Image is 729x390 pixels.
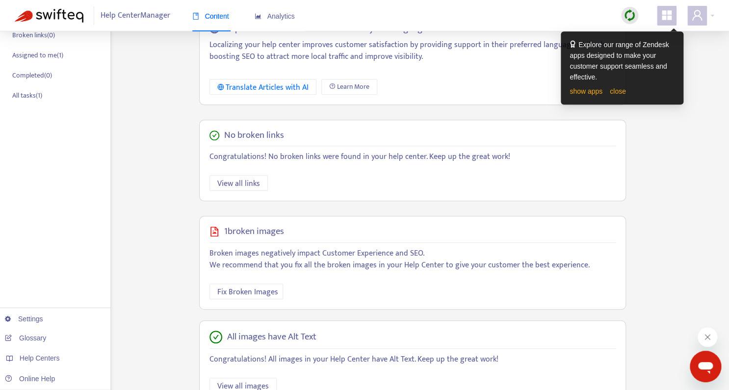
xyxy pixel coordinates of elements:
span: area-chart [255,13,261,20]
span: appstore [661,9,673,21]
p: Localizing your help center improves customer satisfaction by providing support in their preferre... [209,39,616,63]
p: Congratulations! No broken links were found in your help center. Keep up the great work! [209,151,616,163]
div: Translate Articles with AI [217,81,309,94]
img: Swifteq [15,9,83,23]
img: sync.dc5367851b00ba804db3.png [624,9,636,22]
a: Online Help [5,375,55,383]
span: book [192,13,199,20]
button: View all links [209,175,268,191]
h5: No broken links [224,130,284,141]
span: user [691,9,703,21]
iframe: Close message [698,327,717,347]
a: close [610,87,626,95]
span: Help Centers [20,354,60,362]
a: Learn More [321,79,377,95]
p: Completed ( 0 ) [12,70,52,80]
span: file-image [209,227,219,236]
span: check-circle [209,130,219,140]
h5: All images have Alt Text [227,332,316,343]
iframe: Button to launch messaging window [690,351,721,382]
h5: Help center articles are available in only one language [223,24,427,35]
p: Assigned to me ( 1 ) [12,50,63,60]
h5: 1 broken images [224,226,284,237]
a: Glossary [5,334,46,342]
span: Content [192,12,229,20]
div: Explore our range of Zendesk apps designed to make your customer support seamless and effective. [570,39,675,82]
span: Analytics [255,12,295,20]
span: Fix Broken Images [217,286,278,298]
button: Fix Broken Images [209,284,283,299]
p: Broken images negatively impact Customer Experience and SEO. We recommend that you fix all the br... [209,248,616,271]
a: show apps [570,87,602,95]
button: Translate Articles with AI [209,79,317,95]
a: Settings [5,315,43,323]
span: check-circle [209,331,222,343]
span: Help Center Manager [101,6,170,25]
p: Broken links ( 0 ) [12,30,55,40]
p: All tasks ( 1 ) [12,90,42,101]
p: Congratulations! All images in your Help Center have Alt Text. Keep up the great work! [209,354,616,365]
span: View all links [217,178,260,190]
span: Learn More [337,81,369,92]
